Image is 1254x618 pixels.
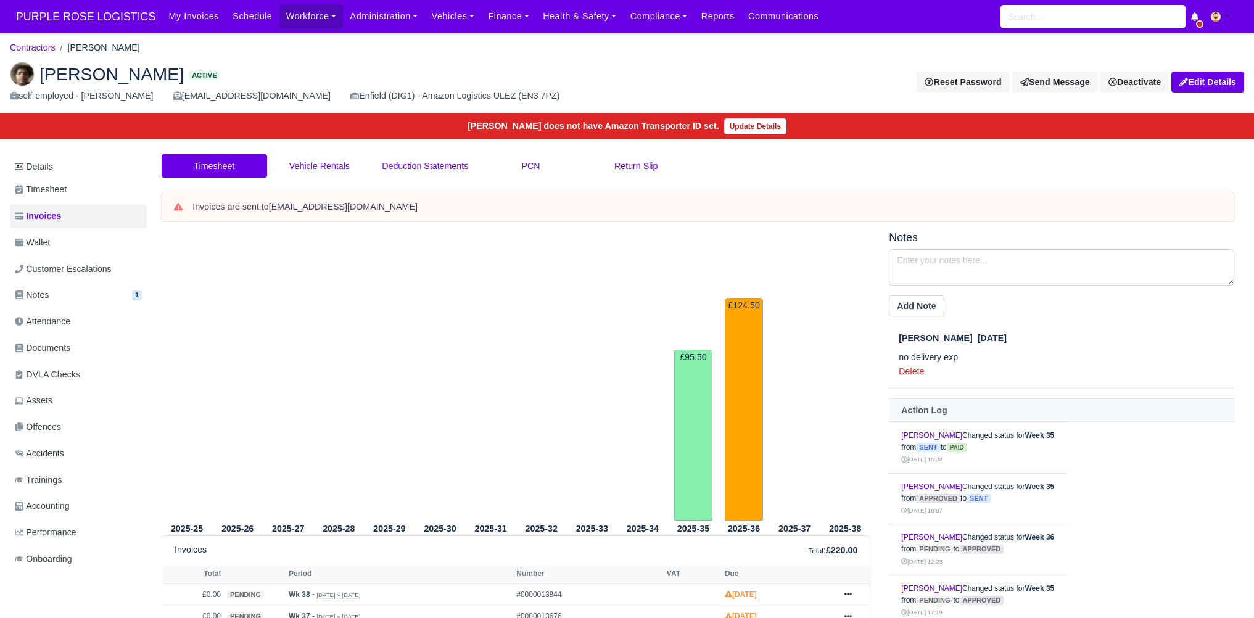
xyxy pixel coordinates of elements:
[10,415,147,439] a: Offences
[478,154,584,178] a: PCN
[664,565,722,583] th: VAT
[289,590,315,599] strong: Wk 38 -
[1025,533,1054,542] strong: Week 36
[584,154,689,178] a: Return Slip
[741,4,826,28] a: Communications
[668,521,719,536] th: 2025-35
[899,350,1234,365] p: no delivery exp
[10,283,147,307] a: Notes 1
[901,456,942,463] small: [DATE] 15:32
[350,89,559,103] div: Enfield (DIG1) - Amazon Logistics ULEZ (EN3 7PZ)
[916,494,960,503] span: approved
[901,533,962,542] a: [PERSON_NAME]
[820,521,870,536] th: 2025-38
[173,89,331,103] div: [EMAIL_ADDRESS][DOMAIN_NAME]
[10,5,162,29] a: PURPLE ROSE LOGISTICS
[725,298,763,520] td: £124.50
[617,521,668,536] th: 2025-34
[212,521,263,536] th: 2025-26
[674,350,712,520] td: £95.50
[189,71,220,80] span: Active
[10,178,147,202] a: Timesheet
[10,494,147,518] a: Accounting
[15,552,72,566] span: Onboarding
[226,4,279,28] a: Schedule
[1171,72,1244,93] a: Edit Details
[15,499,70,513] span: Accounting
[899,333,972,343] span: [PERSON_NAME]
[889,422,1066,474] td: Changed status for from to
[809,543,857,558] div: :
[10,155,147,178] a: Details
[481,4,536,28] a: Finance
[466,521,516,536] th: 2025-31
[286,565,513,583] th: Period
[15,368,80,382] span: DVLA Checks
[901,609,942,616] small: [DATE] 17:19
[889,524,1066,575] td: Changed status for from to
[132,290,142,300] span: 1
[513,583,664,606] td: #0000013844
[10,204,147,228] a: Invoices
[15,393,52,408] span: Assets
[901,507,942,514] small: [DATE] 10:07
[267,154,373,178] a: Vehicle Rentals
[916,545,953,554] span: pending
[899,331,1234,345] div: [DATE]
[10,336,147,360] a: Documents
[899,366,924,376] a: Delete
[15,183,67,197] span: Timesheet
[947,443,967,452] span: paid
[10,310,147,334] a: Attendance
[313,521,364,536] th: 2025-28
[10,43,56,52] a: Contractors
[425,4,482,28] a: Vehicles
[10,389,147,413] a: Assets
[364,521,415,536] th: 2025-29
[916,596,953,605] span: pending
[567,521,617,536] th: 2025-33
[10,521,147,545] a: Performance
[1100,72,1169,93] a: Deactivate
[725,590,757,599] strong: [DATE]
[162,521,212,536] th: 2025-25
[15,420,61,434] span: Offences
[624,4,695,28] a: Compliance
[769,521,820,536] th: 2025-37
[1000,5,1186,28] input: Search...
[175,545,207,555] h6: Invoices
[10,468,147,492] a: Trainings
[162,565,224,583] th: Total
[15,525,76,540] span: Performance
[263,521,313,536] th: 2025-27
[695,4,741,28] a: Reports
[917,72,1009,93] button: Reset Password
[15,447,64,461] span: Accidents
[15,262,112,276] span: Customer Escalations
[1025,431,1054,440] strong: Week 35
[162,4,226,28] a: My Invoices
[513,565,664,583] th: Number
[10,363,147,387] a: DVLA Checks
[889,473,1066,524] td: Changed status for from to
[269,202,418,212] strong: [EMAIL_ADDRESS][DOMAIN_NAME]
[889,231,1234,244] h5: Notes
[15,341,70,355] span: Documents
[415,521,465,536] th: 2025-30
[901,431,962,440] a: [PERSON_NAME]
[1012,72,1098,93] a: Send Message
[192,201,1222,213] div: Invoices are sent to
[227,590,264,599] span: pending
[1025,482,1054,491] strong: Week 35
[10,257,147,281] a: Customer Escalations
[10,4,162,29] span: PURPLE ROSE LOGISTICS
[889,295,944,316] button: Add Note
[162,154,267,178] a: Timesheet
[901,482,962,491] a: [PERSON_NAME]
[719,521,769,536] th: 2025-36
[826,545,857,555] strong: £220.00
[15,315,70,329] span: Attendance
[536,4,624,28] a: Health & Safety
[1025,584,1054,593] strong: Week 35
